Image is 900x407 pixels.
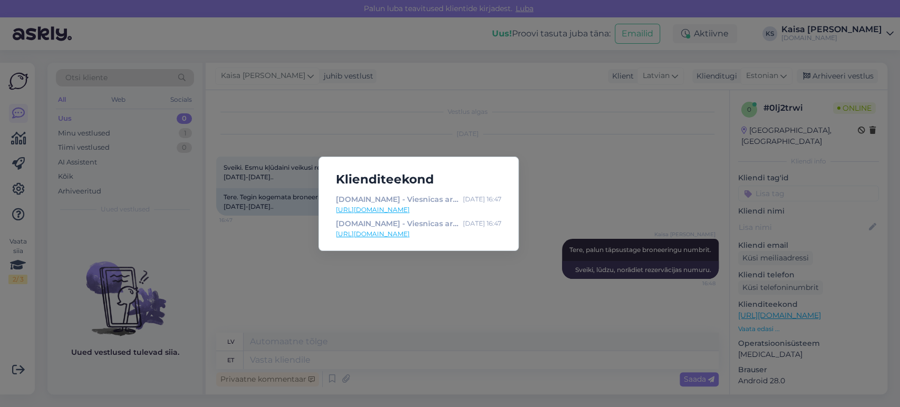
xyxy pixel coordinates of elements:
a: [URL][DOMAIN_NAME] [336,229,501,239]
div: [DOMAIN_NAME] - Viesnīcas ar īpašu maģiju [336,218,459,229]
h5: Klienditeekond [327,170,510,189]
a: [URL][DOMAIN_NAME] [336,205,501,215]
div: [DATE] 16:47 [463,193,501,205]
div: [DATE] 16:47 [463,218,501,229]
div: [DOMAIN_NAME] - Viesnīcas ar īpašu maģiju [336,193,459,205]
